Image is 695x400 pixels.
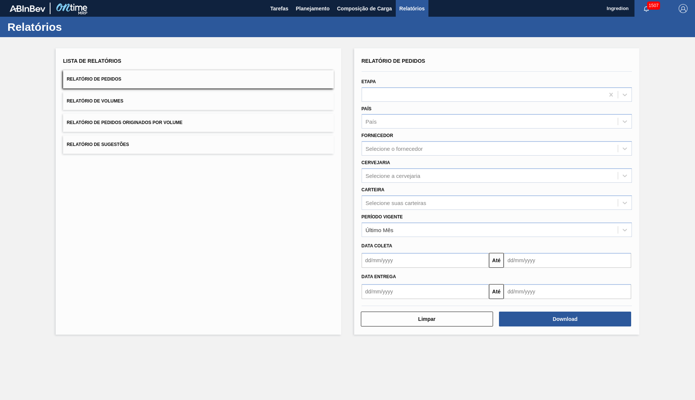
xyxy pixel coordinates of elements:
[362,187,385,192] label: Carteira
[63,70,334,88] button: Relatório de Pedidos
[362,79,376,84] label: Etapa
[504,253,631,268] input: dd/mm/yyyy
[67,142,129,147] span: Relatório de Sugestões
[361,312,493,326] button: Limpar
[63,114,334,132] button: Relatório de Pedidos Originados por Volume
[366,227,394,233] div: Último Mês
[362,253,489,268] input: dd/mm/yyyy
[362,58,425,64] span: Relatório de Pedidos
[296,4,330,13] span: Planejamento
[362,214,403,219] label: Período Vigente
[489,253,504,268] button: Até
[366,146,423,152] div: Selecione o fornecedor
[366,118,377,125] div: País
[362,284,489,299] input: dd/mm/yyyy
[362,243,392,248] span: Data coleta
[7,23,139,31] h1: Relatórios
[362,106,372,111] label: País
[366,199,426,206] div: Selecione suas carteiras
[67,98,123,104] span: Relatório de Volumes
[10,5,45,12] img: TNhmsLtSVTkK8tSr43FrP2fwEKptu5GPRR3wAAAABJRU5ErkJggg==
[399,4,425,13] span: Relatórios
[362,274,396,279] span: Data entrega
[679,4,688,13] img: Logout
[63,92,334,110] button: Relatório de Volumes
[67,77,121,82] span: Relatório de Pedidos
[362,160,390,165] label: Cervejaria
[67,120,183,125] span: Relatório de Pedidos Originados por Volume
[647,1,660,10] span: 1507
[504,284,631,299] input: dd/mm/yyyy
[634,3,658,14] button: Notificações
[362,133,393,138] label: Fornecedor
[337,4,392,13] span: Composição de Carga
[489,284,504,299] button: Até
[63,58,121,64] span: Lista de Relatórios
[366,172,421,179] div: Selecione a cervejaria
[270,4,288,13] span: Tarefas
[63,136,334,154] button: Relatório de Sugestões
[499,312,631,326] button: Download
